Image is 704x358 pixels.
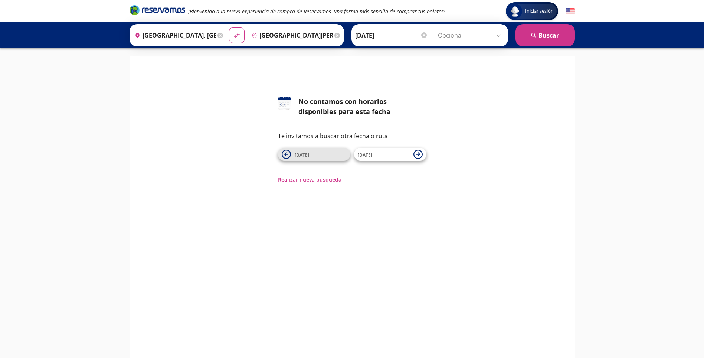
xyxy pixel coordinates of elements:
input: Buscar Destino [249,26,333,45]
span: [DATE] [295,152,309,158]
button: Buscar [515,24,575,46]
input: Elegir Fecha [355,26,428,45]
button: [DATE] [278,148,350,161]
input: Buscar Origen [132,26,216,45]
em: ¡Bienvenido a la nueva experiencia de compra de Reservamos, una forma más sencilla de comprar tus... [188,8,445,15]
button: Realizar nueva búsqueda [278,176,341,183]
div: No contamos con horarios disponibles para esta fecha [298,97,426,117]
p: Te invitamos a buscar otra fecha o ruta [278,131,426,140]
span: Iniciar sesión [522,7,557,15]
i: Brand Logo [130,4,185,16]
a: Brand Logo [130,4,185,18]
button: English [566,7,575,16]
input: Opcional [438,26,504,45]
span: [DATE] [358,152,372,158]
button: [DATE] [354,148,426,161]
